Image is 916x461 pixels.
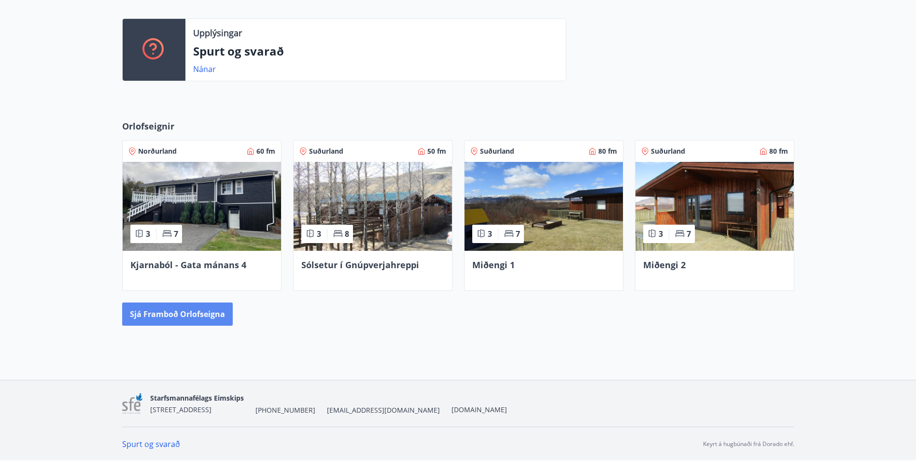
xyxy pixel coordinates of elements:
span: 7 [687,229,691,239]
span: Sólsetur í Gnúpverjahreppi [301,259,419,271]
span: Suðurland [309,146,343,156]
p: Upplýsingar [193,27,242,39]
span: 50 fm [427,146,446,156]
span: Suðurland [651,146,685,156]
a: Spurt og svarað [122,439,180,449]
span: Miðengi 2 [643,259,686,271]
button: Sjá framboð orlofseigna [122,303,233,326]
span: Starfsmannafélags Eimskips [150,393,244,403]
span: 80 fm [769,146,788,156]
span: 3 [317,229,321,239]
span: Orlofseignir [122,120,174,132]
a: [DOMAIN_NAME] [451,405,507,414]
span: Kjarnaból - Gata mánans 4 [130,259,246,271]
span: [STREET_ADDRESS] [150,405,211,414]
span: 7 [516,229,520,239]
span: 3 [146,229,150,239]
img: 7sa1LslLnpN6OqSLT7MqncsxYNiZGdZT4Qcjshc2.png [122,393,143,414]
img: Paella dish [294,162,452,251]
span: [PHONE_NUMBER] [255,405,315,415]
span: 3 [488,229,492,239]
img: Paella dish [635,162,794,251]
span: Suðurland [480,146,514,156]
img: Paella dish [123,162,281,251]
span: 80 fm [598,146,617,156]
p: Spurt og svarað [193,43,558,59]
p: Keyrt á hugbúnaði frá Dorado ehf. [703,440,794,448]
span: 60 fm [256,146,275,156]
span: 3 [659,229,663,239]
img: Paella dish [465,162,623,251]
span: 7 [174,229,178,239]
a: Nánar [193,64,216,74]
span: [EMAIL_ADDRESS][DOMAIN_NAME] [327,405,440,415]
span: Miðengi 1 [472,259,515,271]
span: 8 [345,229,349,239]
span: Norðurland [138,146,177,156]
